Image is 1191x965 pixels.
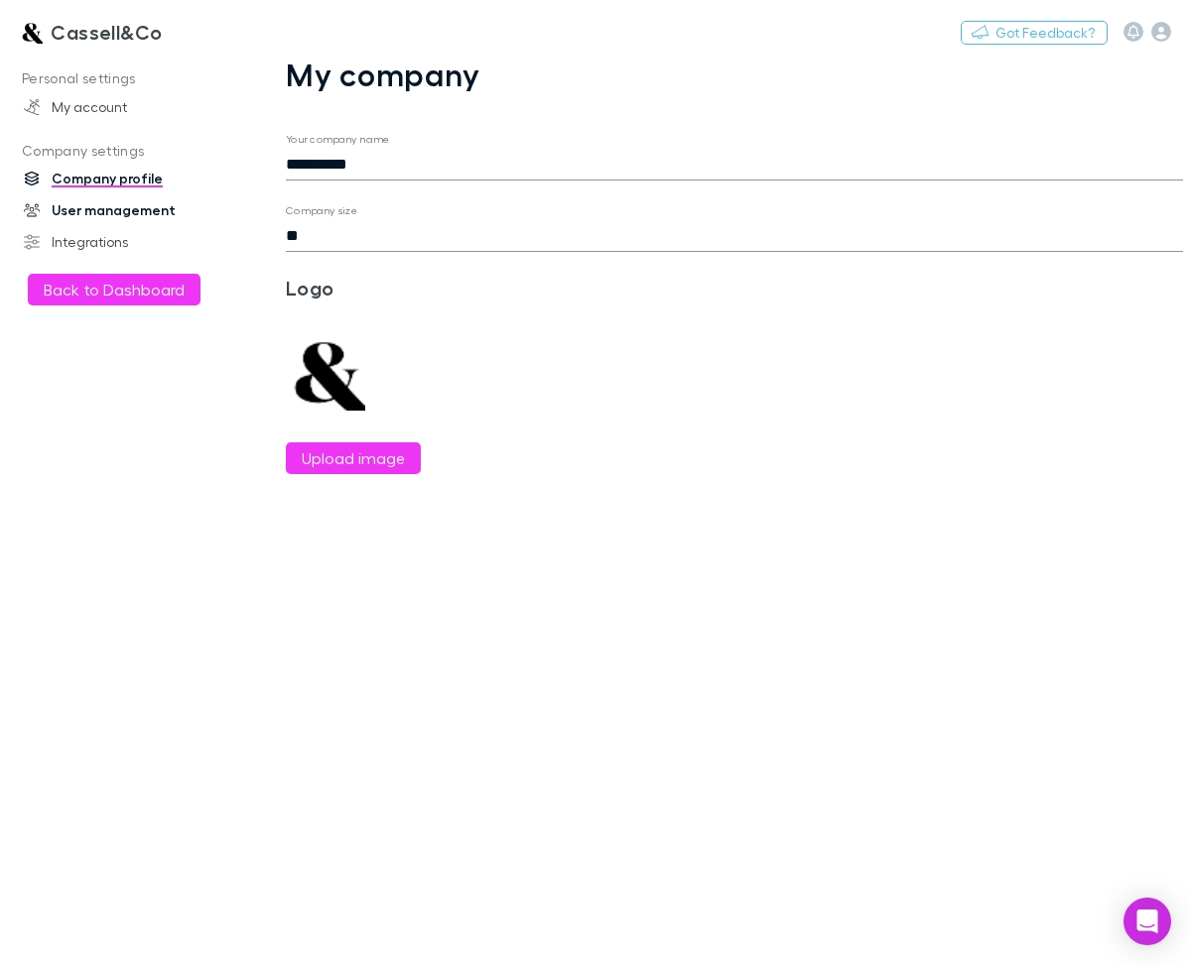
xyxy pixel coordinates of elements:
[286,203,358,218] label: Company size
[4,139,234,164] p: Company settings
[286,132,390,147] label: Your company name
[286,442,421,474] button: Upload image
[302,446,405,470] label: Upload image
[4,66,234,91] p: Personal settings
[20,20,43,44] img: Cassell&Co's Logo
[4,226,234,258] a: Integrations
[4,194,234,226] a: User management
[28,274,200,305] button: Back to Dashboard
[4,163,234,194] a: Company profile
[286,331,365,411] img: Preview
[1124,898,1171,945] div: Open Intercom Messenger
[961,21,1108,45] button: Got Feedback?
[8,8,175,56] a: Cassell&Co
[286,56,1183,93] h1: My company
[51,20,163,44] h3: Cassell&Co
[286,276,585,300] h3: Logo
[4,91,234,123] a: My account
